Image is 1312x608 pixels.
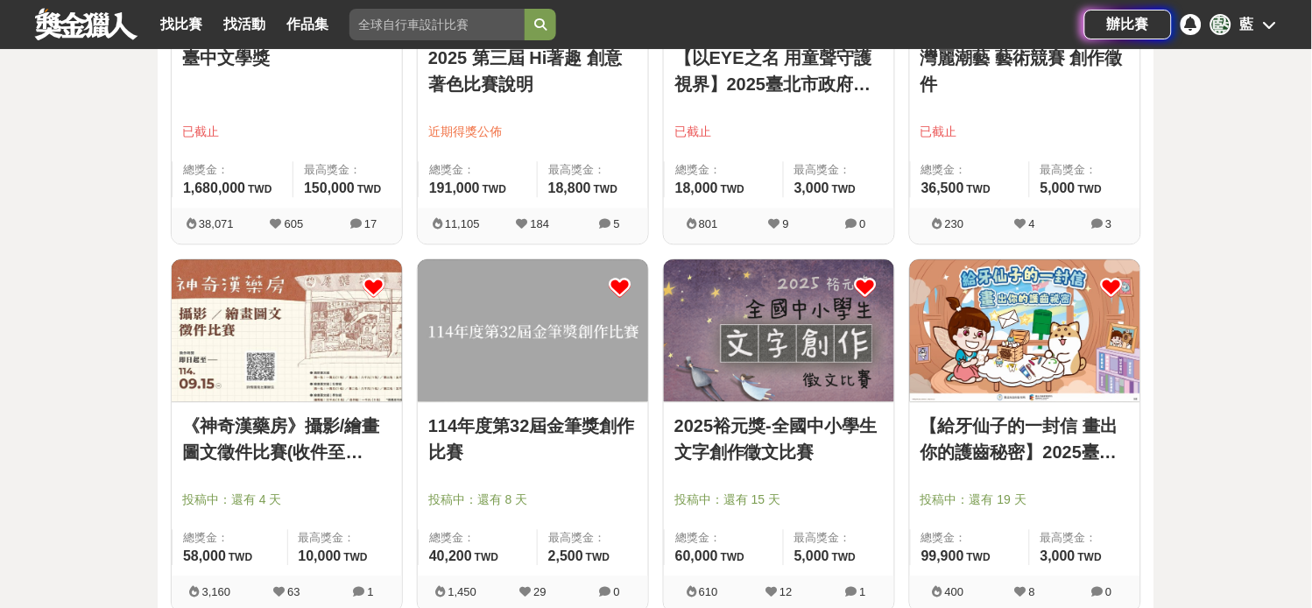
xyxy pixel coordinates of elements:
span: TWD [483,183,506,195]
span: 近期得獎公佈 [428,123,638,141]
a: Cover Image [172,259,402,402]
span: 總獎金： [429,529,526,547]
span: 最高獎金： [304,161,391,179]
span: 12 [779,585,792,598]
span: TWD [1078,551,1102,563]
div: 藍 [1240,14,1254,35]
span: 60,000 [675,548,718,563]
span: 9 [783,217,789,230]
span: 99,900 [921,548,964,563]
span: 0 [1106,585,1112,598]
span: 投稿中：還有 4 天 [182,491,391,509]
input: 全球自行車設計比賽 [349,9,525,40]
span: 1 [368,585,374,598]
span: 投稿中：還有 15 天 [674,491,884,509]
a: 作品集 [279,12,335,37]
a: 2025 第三屆 Hi著趣 創意著色比賽說明 [428,45,638,97]
span: 最高獎金： [548,161,638,179]
span: TWD [475,551,498,563]
a: 辦比賽 [1084,10,1172,39]
a: 灣麗潮藝 藝術競賽 創作徵件 [921,45,1130,97]
span: 610 [699,585,718,598]
span: 3,160 [202,585,231,598]
span: 最高獎金： [1040,161,1130,179]
span: 1,450 [448,585,477,598]
span: 總獎金： [675,529,772,547]
a: 2025裕元獎-全國中小學生文字創作徵文比賽 [674,413,884,465]
span: 最高獎金： [299,529,392,547]
span: 最高獎金： [548,529,638,547]
span: 5,000 [1040,180,1076,195]
span: TWD [594,183,617,195]
span: TWD [343,551,367,563]
div: 藍 [1210,14,1231,35]
a: 找活動 [216,12,272,37]
span: 400 [945,585,964,598]
span: TWD [832,183,856,195]
a: 找比賽 [153,12,209,37]
span: TWD [967,551,991,563]
a: Cover Image [664,259,894,402]
span: 40,200 [429,548,472,563]
img: Cover Image [910,259,1140,401]
span: 5 [614,217,620,230]
span: 10,000 [299,548,342,563]
span: 18,000 [675,180,718,195]
span: TWD [248,183,272,195]
span: 184 [531,217,550,230]
span: TWD [832,551,856,563]
span: 總獎金： [183,529,277,547]
span: 18,800 [548,180,591,195]
span: 2,500 [548,548,583,563]
span: 8 [1029,585,1035,598]
a: 【以EYE之名 用童聲守護視界】2025臺北市政府衛生局 小小錄音員徵選活動 [674,45,884,97]
a: 【給牙仙子的一封信 畫出你的護齒秘密】2025臺北市衛生局 口腔保健畫作徵選活動 [921,413,1130,465]
span: 29 [533,585,546,598]
span: 1 [860,585,866,598]
img: Cover Image [172,259,402,401]
span: 5,000 [794,548,829,563]
a: 114年度第32屆金筆獎創作比賽 [428,413,638,465]
span: TWD [967,183,991,195]
span: 58,000 [183,548,226,563]
span: 3,000 [794,180,829,195]
span: 11,105 [445,217,480,230]
span: 1,680,000 [183,180,245,195]
span: 17 [364,217,377,230]
span: TWD [229,551,252,563]
span: 最高獎金： [1040,529,1130,547]
span: 191,000 [429,180,480,195]
img: Cover Image [418,259,648,401]
span: 總獎金： [675,161,772,179]
span: 已截止 [674,123,884,141]
span: 801 [699,217,718,230]
span: 36,500 [921,180,964,195]
span: TWD [1078,183,1102,195]
a: Cover Image [418,259,648,402]
span: 最高獎金： [794,161,884,179]
a: Cover Image [910,259,1140,402]
span: 最高獎金： [794,529,884,547]
span: 投稿中：還有 8 天 [428,491,638,509]
span: 150,000 [304,180,355,195]
span: 63 [287,585,300,598]
span: 投稿中：還有 19 天 [921,491,1130,509]
a: 《神奇漢藥房》攝影/繪畫圖文徵件比賽(收件至[DATE]) [182,413,391,465]
span: 605 [285,217,304,230]
span: 4 [1029,217,1035,230]
span: 已截止 [921,123,1130,141]
span: TWD [357,183,381,195]
span: TWD [721,183,744,195]
span: 總獎金： [921,161,1019,179]
span: 0 [614,585,620,598]
span: 3,000 [1040,548,1076,563]
span: 總獎金： [921,529,1019,547]
span: TWD [586,551,610,563]
span: 38,071 [199,217,234,230]
span: 0 [860,217,866,230]
img: Cover Image [664,259,894,401]
span: 230 [945,217,964,230]
a: 臺中文學獎 [182,45,391,71]
span: 總獎金： [429,161,526,179]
